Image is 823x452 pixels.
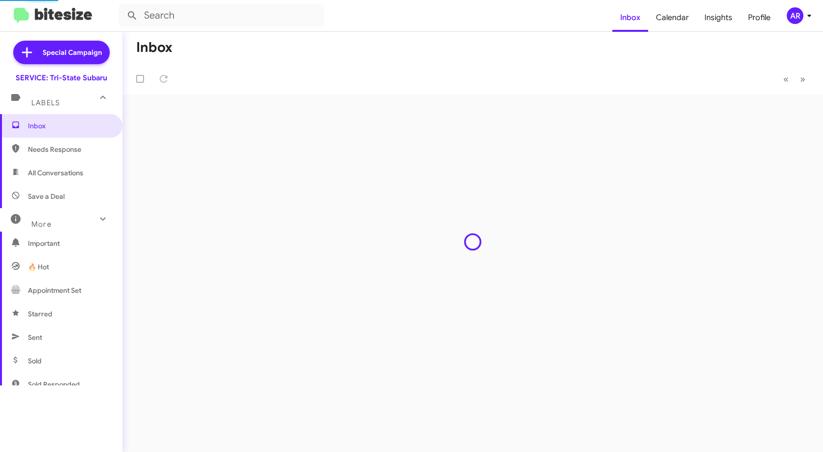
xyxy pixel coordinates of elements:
div: AR [787,7,803,24]
span: « [783,73,789,85]
span: Inbox [28,121,111,131]
button: Previous [777,69,795,89]
span: » [800,73,805,85]
button: Next [794,69,811,89]
span: Sent [28,333,42,342]
span: All Conversations [28,168,83,178]
a: Inbox [612,3,648,32]
span: Sold Responded [28,380,80,389]
span: 🔥 Hot [28,262,49,272]
nav: Page navigation example [778,69,811,89]
h1: Inbox [136,40,172,55]
a: Insights [697,3,740,32]
span: Appointment Set [28,285,81,295]
span: Special Campaign [43,48,102,57]
span: Needs Response [28,144,111,154]
span: Labels [31,98,60,107]
div: SERVICE: Tri-State Subaru [16,73,107,83]
span: Important [28,238,111,248]
span: More [31,220,51,229]
a: Calendar [648,3,697,32]
a: Special Campaign [13,41,110,64]
span: Sold [28,356,42,366]
input: Search [119,4,324,27]
span: Starred [28,309,52,319]
a: Profile [740,3,778,32]
button: AR [778,7,812,24]
span: Save a Deal [28,191,65,201]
